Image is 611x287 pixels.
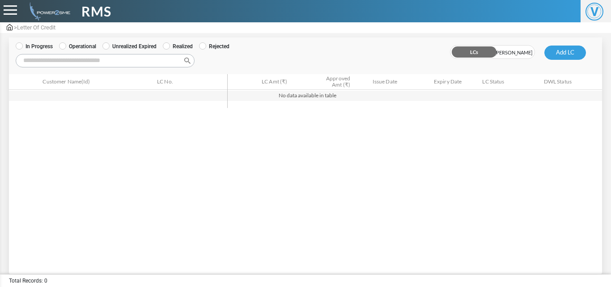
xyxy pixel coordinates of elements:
[544,46,586,60] button: Add LC
[59,42,96,50] label: Operational
[26,2,70,21] img: admin
[16,42,53,50] label: In Progress
[154,74,227,90] th: LC No.: activate to sort column ascending
[16,54,195,67] input: Search:
[450,46,492,59] span: LCs
[17,24,55,31] span: Letter Of Credit
[492,46,535,59] span: [PERSON_NAME]
[102,42,157,50] label: Unrealized Expired
[586,3,603,21] span: V
[541,74,602,90] th: DWL Status: activate to sort column ascending
[39,74,154,90] th: Customer Name(Id): activate to sort column ascending
[416,74,479,90] th: Expiry Date: activate to sort column ascending
[9,74,39,90] th: &nbsp;: activate to sort column descending
[9,277,47,285] span: Total Records: 0
[81,1,111,21] span: RMS
[9,90,602,101] td: No data available in table
[353,74,416,90] th: Issue Date: activate to sort column ascending
[290,74,353,90] th: Approved Amt (₹): activate to sort column ascending
[7,24,13,30] img: admin
[163,42,193,50] label: Realized
[479,74,540,90] th: LC Status: activate to sort column ascending
[228,74,291,90] th: LC Amt (₹): activate to sort column ascending
[199,42,229,50] label: Rejected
